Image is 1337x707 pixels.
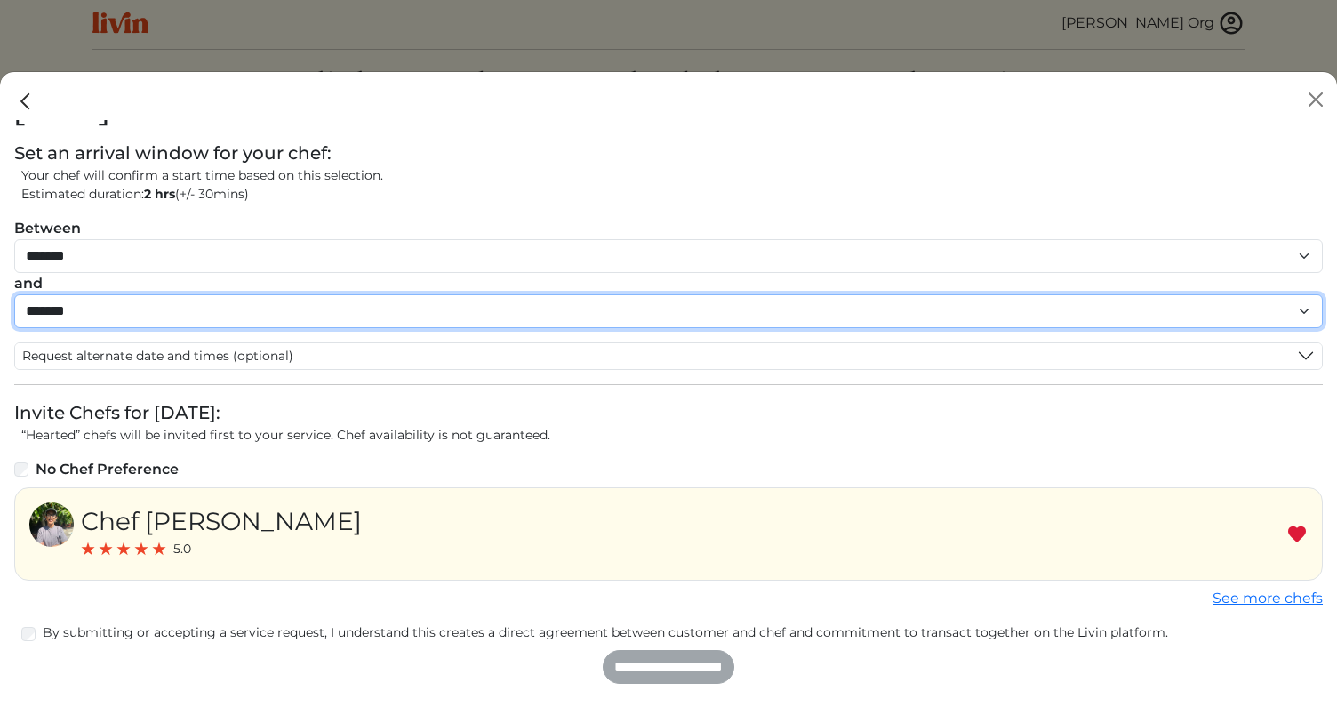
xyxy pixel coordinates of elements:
[14,92,1323,125] h1: [DATE]
[1213,590,1323,607] a: See more chefs
[14,140,1323,166] div: Set an arrival window for your chef:
[173,540,191,558] span: 5.0
[134,542,148,556] img: red_star-5cc96fd108c5e382175c3007810bf15d673b234409b64feca3859e161d9d1ec7.svg
[152,542,166,556] img: red_star-5cc96fd108c5e382175c3007810bf15d673b234409b64feca3859e161d9d1ec7.svg
[43,623,1323,642] label: By submitting or accepting a service request, I understand this creates a direct agreement betwee...
[21,185,1323,204] div: Estimated duration: (+/- 30mins)
[14,273,43,294] label: and
[36,459,179,480] label: No Chef Preference
[14,399,1323,426] div: Invite Chefs for [DATE]:
[81,502,362,540] div: Chef [PERSON_NAME]
[15,343,1322,369] button: Request alternate date and times (optional)
[81,542,95,556] img: red_star-5cc96fd108c5e382175c3007810bf15d673b234409b64feca3859e161d9d1ec7.svg
[1301,85,1330,114] button: Close
[21,426,1323,445] p: “Hearted” chefs will be invited first to your service. Chef availability is not guaranteed.
[144,186,175,202] strong: 2 hrs
[1286,524,1308,545] img: Remove Favorite chef
[14,88,37,110] a: Close
[29,502,362,566] a: Chef [PERSON_NAME] 5.0
[14,90,37,113] img: back_caret-0738dc900bf9763b5e5a40894073b948e17d9601fd527fca9689b06ce300169f.svg
[14,218,81,239] label: Between
[99,542,113,556] img: red_star-5cc96fd108c5e382175c3007810bf15d673b234409b64feca3859e161d9d1ec7.svg
[116,542,131,556] img: red_star-5cc96fd108c5e382175c3007810bf15d673b234409b64feca3859e161d9d1ec7.svg
[22,347,293,366] span: Request alternate date and times (optional)
[29,502,74,547] img: c4d12c0fed4ee65ebcb05850fa210a32
[21,166,1323,185] div: Your chef will confirm a start time based on this selection.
